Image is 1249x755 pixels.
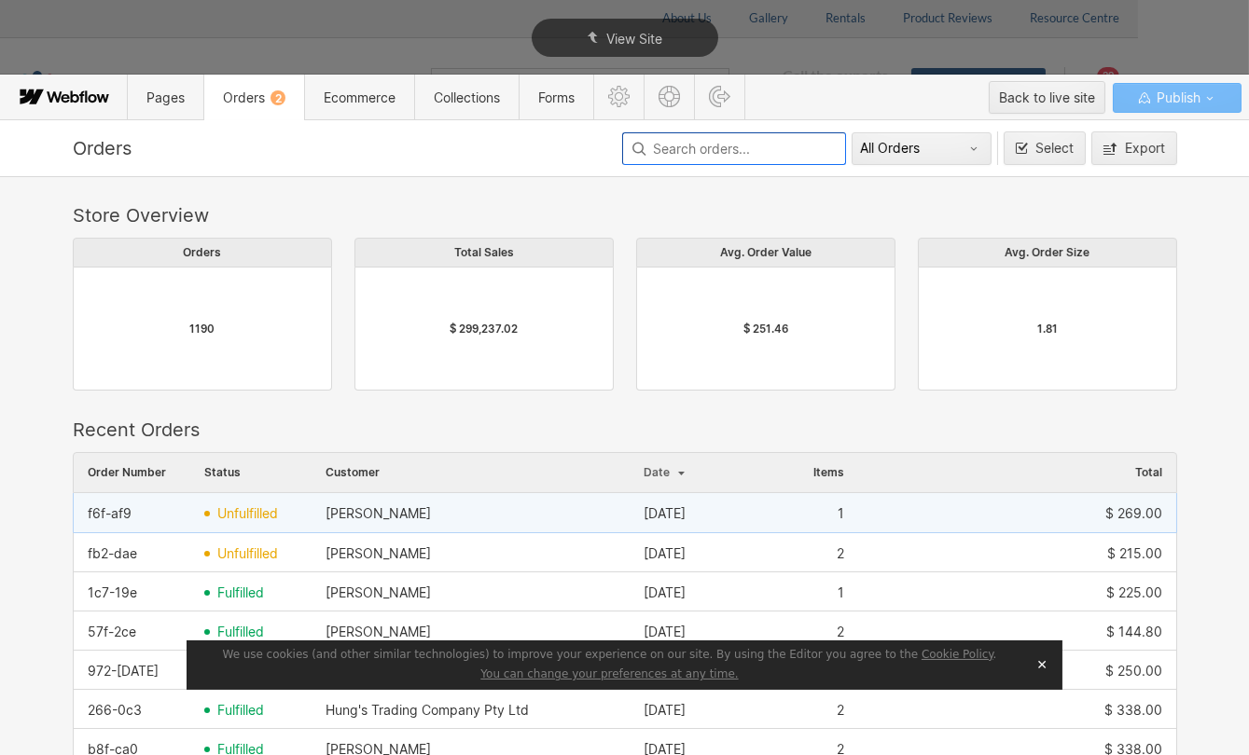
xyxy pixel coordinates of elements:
[326,546,431,561] div: [PERSON_NAME]
[860,141,966,156] div: All Orders
[326,703,529,718] div: Hung's Trading Company Pty Ltd
[630,453,788,492] div: Date
[1029,651,1055,679] button: Close
[73,689,1177,730] div: row
[837,546,844,561] div: 2
[326,466,380,479] span: Customer
[88,506,132,521] div: f6f-af9
[1125,141,1165,156] div: Export
[73,493,1177,534] div: row
[1107,546,1162,561] div: $ 215.00
[189,322,215,336] div: 1190
[88,546,137,561] div: fb2-dae
[480,667,738,682] button: You can change your preferences at any time.
[1037,322,1058,336] div: 1.81
[1106,585,1162,600] div: $ 225.00
[73,204,1177,226] div: Store Overview
[538,89,575,105] span: Forms
[644,465,670,479] span: Date
[1091,131,1177,165] button: Export
[1105,506,1162,521] div: $ 269.00
[88,703,142,718] div: 266-0c3
[837,625,844,639] div: 2
[644,506,686,521] div: [DATE]
[326,625,431,639] div: [PERSON_NAME]
[813,466,844,479] span: Items
[73,532,1177,573] div: row
[1104,703,1162,718] div: $ 338.00
[922,648,993,661] a: Cookie Policy
[217,506,278,521] span: unfulfilled
[88,664,159,679] div: 972-[DATE]
[217,546,278,561] span: unfulfilled
[1035,140,1074,156] span: Select
[88,466,166,479] span: Order Number
[918,238,1177,268] div: Avg. Order Size
[7,45,58,62] span: Text us
[73,611,1177,652] div: row
[644,625,686,639] div: [DATE]
[223,648,997,661] span: We use cookies (and other similar technologies) to improve your experience on our site. By using ...
[217,625,264,639] span: fulfilled
[223,89,285,105] span: Orders
[837,703,844,718] div: 2
[1106,625,1162,639] div: $ 144.80
[1135,466,1162,479] span: Total
[644,546,686,561] div: [DATE]
[204,466,241,479] span: Status
[73,238,332,268] div: Orders
[271,90,285,105] div: 2
[88,625,136,639] div: 57f-2ce
[999,84,1095,112] div: Back to live site
[434,89,500,105] span: Collections
[73,419,1177,441] div: Recent Orders
[1153,84,1200,112] span: Publish
[644,703,686,718] div: [DATE]
[73,650,1177,691] div: row
[606,31,662,47] span: View Site
[1113,83,1242,113] button: Publish
[636,238,895,268] div: Avg. Order Value
[838,506,844,521] div: 1
[73,571,1177,612] div: row
[326,506,431,521] div: [PERSON_NAME]
[644,585,686,600] div: [DATE]
[326,585,431,600] div: [PERSON_NAME]
[88,585,137,600] div: 1c7-19e
[622,132,846,165] input: Search orders...
[743,322,788,336] div: $ 251.46
[73,137,617,159] div: Orders
[1105,664,1162,679] div: $ 250.00
[989,81,1105,114] button: Back to live site
[838,585,844,600] div: 1
[217,585,264,600] span: fulfilled
[217,703,264,718] span: fulfilled
[146,89,185,105] span: Pages
[354,238,614,268] div: Total Sales
[324,89,396,105] span: Ecommerce
[1004,131,1086,165] button: Select
[450,322,518,336] div: $ 299,237.02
